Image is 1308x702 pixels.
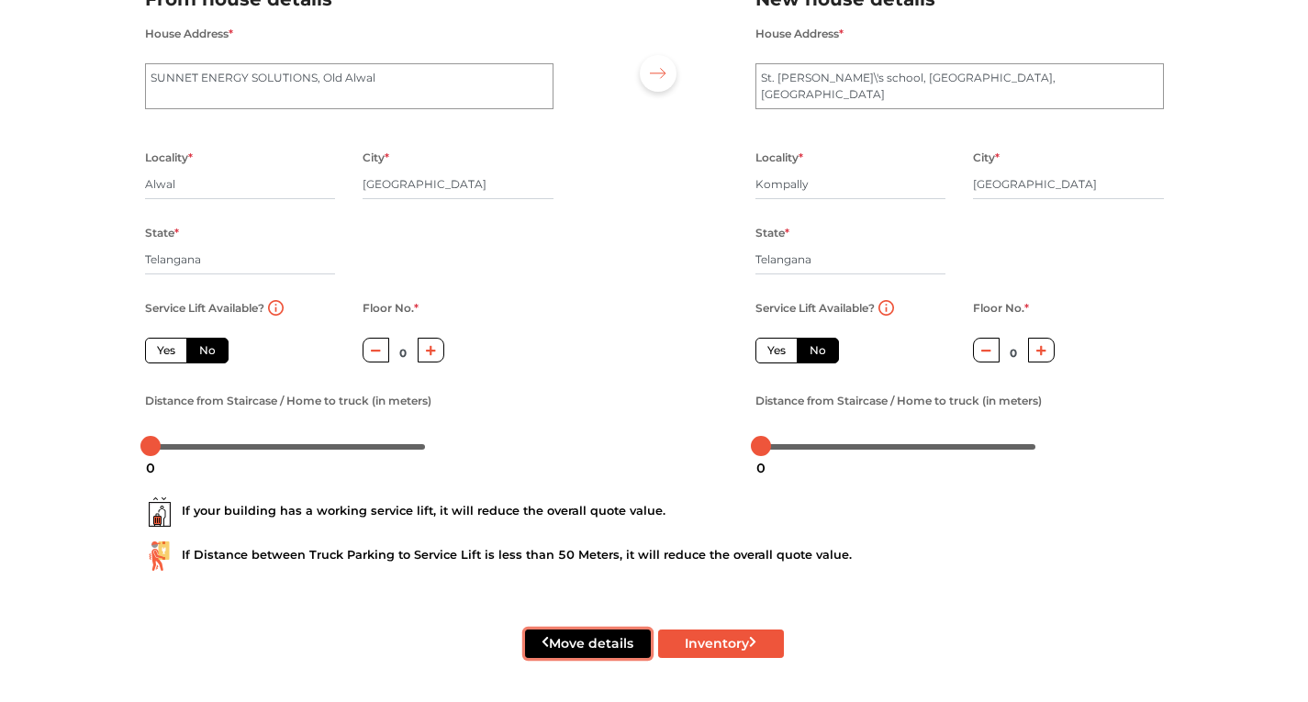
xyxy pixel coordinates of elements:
label: House Address [755,22,844,46]
label: Service Lift Available? [755,296,875,320]
div: 0 [139,452,162,484]
label: House Address [145,22,233,46]
label: City [973,146,1000,170]
label: Locality [755,146,803,170]
div: 0 [749,452,773,484]
label: City [363,146,389,170]
div: If your building has a working service lift, it will reduce the overall quote value. [145,497,1164,527]
textarea: St. [PERSON_NAME]\'s school, [GEOGRAPHIC_DATA], [GEOGRAPHIC_DATA] [755,63,1164,109]
label: Yes [145,338,187,363]
img: ... [145,541,174,571]
label: Service Lift Available? [145,296,264,320]
label: Floor No. [973,296,1029,320]
div: If Distance between Truck Parking to Service Lift is less than 50 Meters, it will reduce the over... [145,541,1164,571]
img: ... [145,497,174,527]
label: Yes [755,338,798,363]
textarea: SUNNET ENERGY SOLUTIONS, Old Alwal [145,63,553,109]
label: Locality [145,146,193,170]
label: No [797,338,839,363]
label: Floor No. [363,296,419,320]
button: Inventory [658,630,784,658]
button: Move details [525,630,651,658]
label: No [186,338,229,363]
label: Distance from Staircase / Home to truck (in meters) [145,389,431,413]
label: State [755,221,789,245]
label: State [145,221,179,245]
label: Distance from Staircase / Home to truck (in meters) [755,389,1042,413]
